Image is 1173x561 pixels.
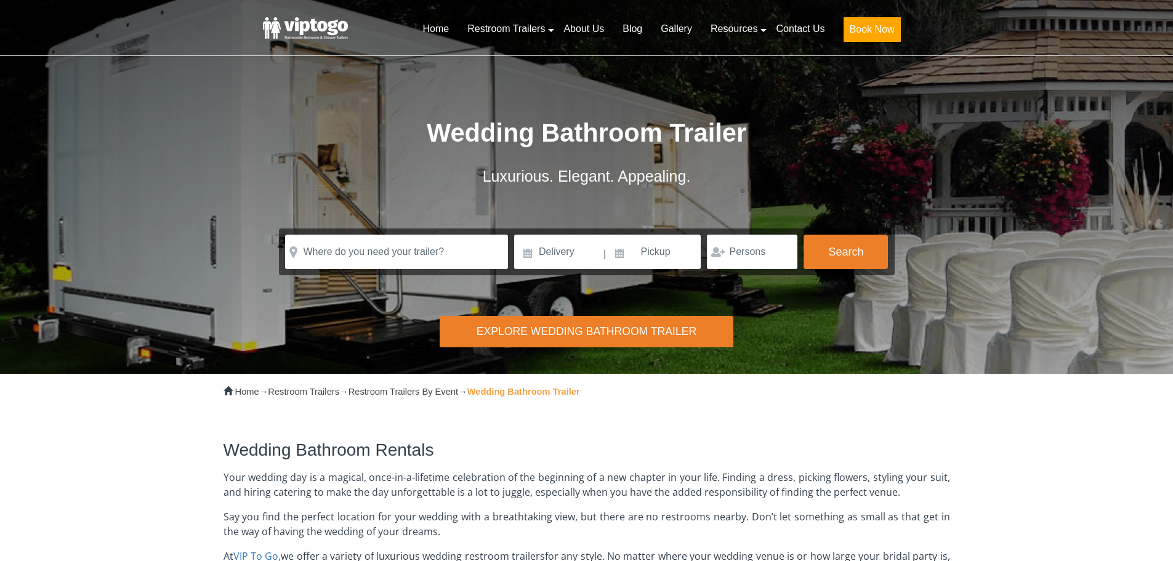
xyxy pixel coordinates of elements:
span: Luxurious. Elegant. Appealing. [483,167,691,185]
a: Book Now [834,15,910,49]
input: Delivery [514,235,602,269]
span: | [603,235,606,274]
input: Pickup [608,235,701,269]
input: Persons [707,235,797,269]
a: About Us [554,15,613,42]
a: Resources [701,15,767,42]
button: Book Now [844,17,901,42]
a: Restroom Trailers [458,15,554,42]
span: Say you find the perfect location for your wedding with a breathtaking view, but there are no res... [224,510,950,538]
strong: Wedding Bathroom Trailer [467,387,580,397]
div: Explore Wedding Bathroom Trailer [440,316,733,347]
a: Blog [613,15,651,42]
h2: Wedding Bathroom Rentals [224,441,950,460]
button: Search [804,235,888,269]
span: Wedding Bathroom Trailer [427,118,746,147]
a: Home [413,15,458,42]
span: Your wedding day is a magical, once-in-a-lifetime celebration of the beginning of a new chapter i... [224,470,950,499]
a: Restroom Trailers By Event [349,387,458,397]
a: Contact Us [767,15,834,42]
a: Gallery [651,15,701,42]
a: Restroom Trailers [268,387,339,397]
a: Home [235,387,259,397]
input: Where do you need your trailer? [285,235,508,269]
span: → → → [235,387,580,397]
